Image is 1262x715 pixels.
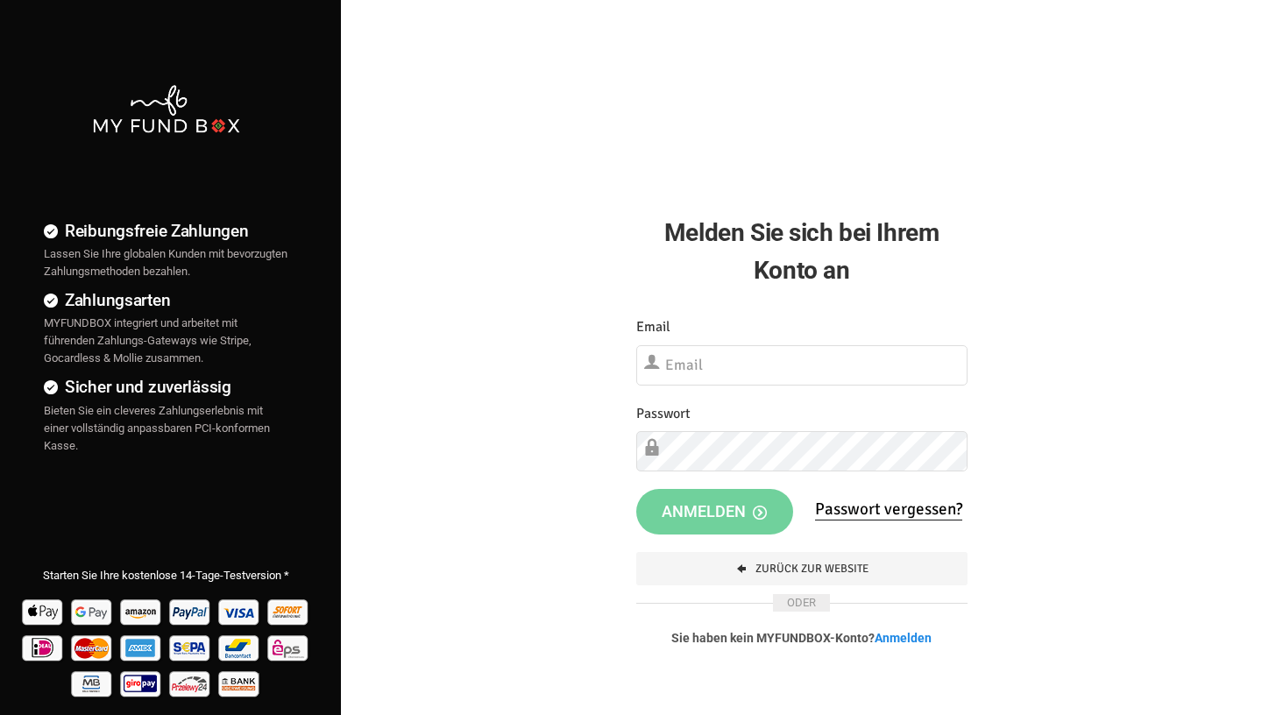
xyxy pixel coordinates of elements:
[636,316,670,338] label: Email
[216,593,263,629] img: Visa
[44,287,288,313] h4: Zahlungsarten
[266,629,312,665] img: EPS Pay
[44,404,270,452] span: Bieten Sie ein cleveres Zahlungserlebnis mit einer vollständig anpassbaren PCI-konformen Kasse.
[167,665,214,701] img: p24 Pay
[44,374,288,400] h4: Sicher und zuverlässig
[69,665,116,701] img: mb Pay
[167,593,214,629] img: Paypal
[44,316,252,365] span: MYFUNDBOX integriert und arbeitet mit führenden Zahlungs-Gateways wie Stripe, Gocardless & Mollie...
[266,593,312,629] img: Sofort Pay
[69,629,116,665] img: Mastercard Pay
[20,593,67,629] img: Apple Pay
[773,594,830,612] span: ODER
[69,593,116,629] img: Google Pay
[815,499,962,520] a: Passwort vergessen?
[636,214,968,289] h2: Melden Sie sich bei Ihrem Konto an
[636,629,968,647] p: Sie haben kein MYFUNDBOX-Konto?
[167,629,214,665] img: sepa Pay
[636,552,968,585] a: Zurück zur Website
[636,403,691,425] label: Passwort
[662,502,767,520] span: Anmelden
[118,593,165,629] img: Amazon
[875,631,932,645] a: Anmelden
[44,218,288,244] h4: Reibungsfreie Zahlungen
[91,83,241,135] img: mfbwhite.png
[636,489,793,534] button: Anmelden
[636,345,968,386] input: Email
[44,247,287,278] span: Lassen Sie Ihre globalen Kunden mit bevorzugten Zahlungsmethoden bezahlen.
[20,629,67,665] img: Ideal Pay
[216,665,263,701] img: banktransfer
[118,629,165,665] img: american_express Pay
[118,665,165,701] img: giropay
[216,629,263,665] img: Bancontact Pay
